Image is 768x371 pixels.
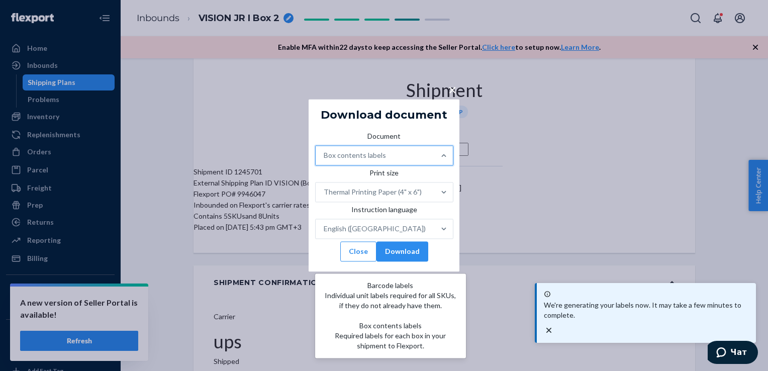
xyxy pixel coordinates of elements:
[708,341,758,366] iframe: Открывает виджет, в котором вы можете побеседовать в чате со своим агентом
[386,151,387,161] input: DocumentBox contents labelsBarcode labelsIndividual unit labels required for all SKUs, if they do...
[340,242,376,262] button: Close
[351,205,417,219] span: Instruction language
[422,188,423,198] input: Print sizeThermal Printing Paper (4" x 6")
[323,331,458,351] div: Required labels for each box in your shipment to Flexport.
[426,224,427,234] input: Instruction languageEnglish ([GEOGRAPHIC_DATA])
[323,281,458,291] div: Barcode labels
[321,109,447,121] h5: Download document
[323,321,458,331] div: Box contents labels
[367,132,401,146] span: Document
[376,242,428,262] button: Download
[324,224,426,234] div: English ([GEOGRAPHIC_DATA])
[324,188,422,198] div: Thermal Printing Paper (4" x 6")
[323,291,458,311] div: Individual unit labels required for all SKUs, if they do not already have them.
[544,300,749,320] p: We're generating your labels now. It may take a few minutes to complete.
[369,168,399,182] span: Print size
[324,151,386,161] div: Box contents labels
[448,81,456,98] span: ×
[544,325,554,335] svg: close toast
